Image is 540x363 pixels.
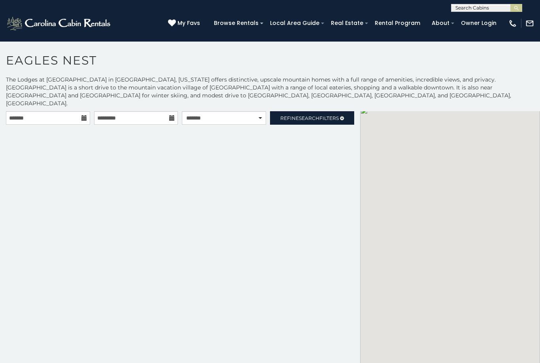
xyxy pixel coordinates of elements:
span: Search [299,115,319,121]
a: Real Estate [327,17,367,29]
a: Local Area Guide [266,17,323,29]
span: Refine Filters [280,115,339,121]
img: mail-regular-white.png [525,19,534,28]
a: About [428,17,453,29]
img: White-1-2.png [6,15,113,31]
a: RefineSearchFilters [270,111,354,125]
a: Browse Rentals [210,17,262,29]
img: phone-regular-white.png [508,19,517,28]
a: My Favs [168,19,202,28]
span: My Favs [177,19,200,27]
a: Rental Program [371,17,424,29]
a: Owner Login [457,17,500,29]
